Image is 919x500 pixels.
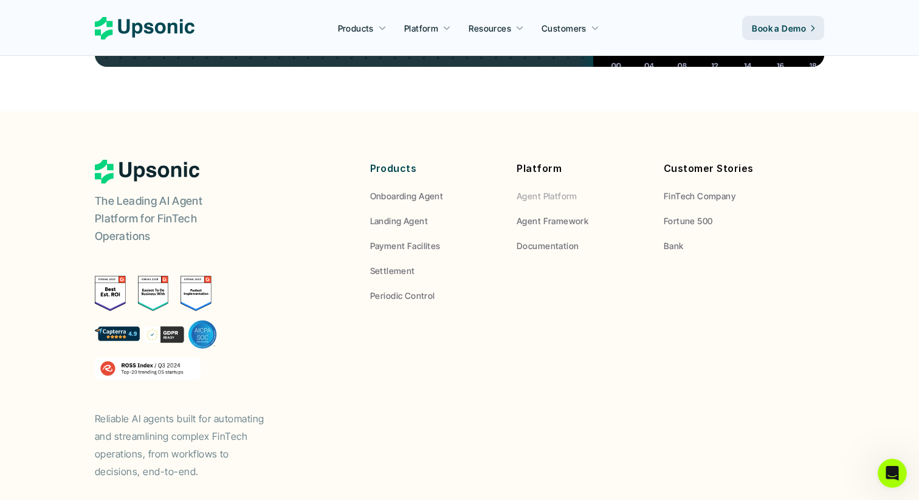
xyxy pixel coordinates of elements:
[404,22,438,35] p: Platform
[95,410,277,480] p: Reliable AI agents built for automating and streamlining complex FinTech operations, from workflo...
[664,190,735,202] p: FinTech Company
[517,214,588,227] p: Agent Framework
[370,264,415,277] p: Settlement
[664,214,713,227] p: Fortune 500
[742,16,824,40] a: Book a Demo
[878,459,907,488] iframe: Intercom live chat
[95,193,247,245] p: The Leading AI Agent Platform for FinTech Operations
[370,239,499,252] a: Payment Facilites
[331,17,394,39] a: Products
[517,160,645,177] p: Platform
[664,160,793,177] p: Customer Stories
[370,214,499,227] a: Landing Agent
[370,190,444,202] p: Onboarding Agent
[517,190,577,202] p: Agent Platform
[469,22,511,35] p: Resources
[370,289,435,302] p: Periodic Control
[517,239,645,252] a: Documentation
[370,214,428,227] p: Landing Agent
[542,22,587,35] p: Customers
[338,22,374,35] p: Products
[370,160,499,177] p: Products
[752,22,806,35] p: Book a Demo
[370,264,499,277] a: Settlement
[370,239,441,252] p: Payment Facilites
[517,239,579,252] p: Documentation
[370,190,499,202] a: Onboarding Agent
[664,239,684,252] p: Bank
[370,289,499,302] a: Periodic Control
